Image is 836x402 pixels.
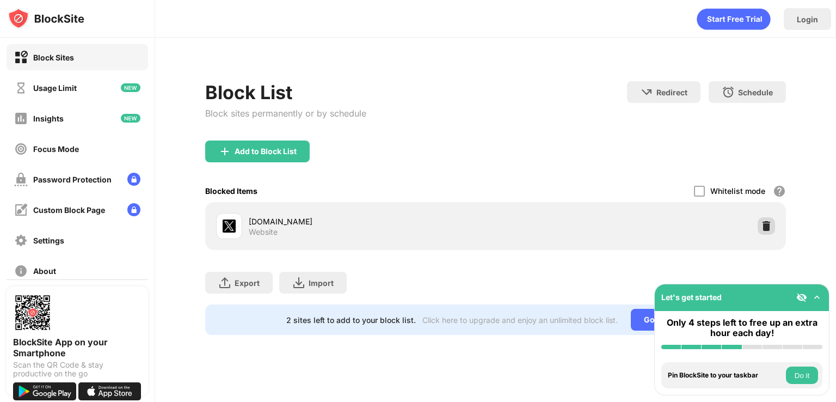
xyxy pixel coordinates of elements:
div: Whitelist mode [710,186,765,196]
img: password-protection-off.svg [14,173,28,186]
div: Redirect [656,88,687,97]
img: block-on.svg [14,51,28,64]
div: Export [235,278,260,288]
div: BlockSite App on your Smartphone [13,337,142,358]
div: Only 4 steps left to free up an extra hour each day! [661,318,822,338]
img: focus-off.svg [14,142,28,156]
img: options-page-qr-code.png [13,293,52,332]
img: insights-off.svg [14,112,28,125]
img: eye-not-visible.svg [796,292,807,303]
img: time-usage-off.svg [14,81,28,95]
div: Let's get started [661,293,722,302]
img: about-off.svg [14,264,28,278]
div: [DOMAIN_NAME] [249,216,495,227]
img: new-icon.svg [121,114,140,123]
div: Block sites permanently or by schedule [205,108,366,119]
img: new-icon.svg [121,83,140,92]
div: Pin BlockSite to your taskbar [668,371,783,379]
div: Login [797,15,818,24]
div: animation [697,8,771,30]
div: Go Unlimited [631,309,705,331]
div: Import [309,278,334,288]
div: Scan the QR Code & stay productive on the go [13,361,142,378]
div: Click here to upgrade and enjoy an unlimited block list. [422,315,618,325]
img: favicons [223,220,236,233]
img: customize-block-page-off.svg [14,203,28,217]
img: omni-setup-toggle.svg [812,292,822,303]
div: Website [249,227,278,237]
button: Do it [786,367,818,384]
img: lock-menu.svg [127,203,140,216]
div: Settings [33,236,64,245]
div: Block List [205,81,366,103]
div: Usage Limit [33,83,77,93]
img: lock-menu.svg [127,173,140,186]
img: get-it-on-google-play.svg [13,382,76,400]
div: Schedule [738,88,773,97]
div: About [33,266,56,276]
img: download-on-the-app-store.svg [78,382,142,400]
div: Password Protection [33,175,112,184]
div: Blocked Items [205,186,257,196]
div: Custom Block Page [33,205,105,215]
div: 2 sites left to add to your block list. [286,315,416,325]
img: settings-off.svg [14,234,28,247]
div: Add to Block List [235,147,297,156]
div: Block Sites [33,53,74,62]
div: Insights [33,114,64,123]
div: Focus Mode [33,144,79,154]
img: logo-blocksite.svg [8,8,84,29]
